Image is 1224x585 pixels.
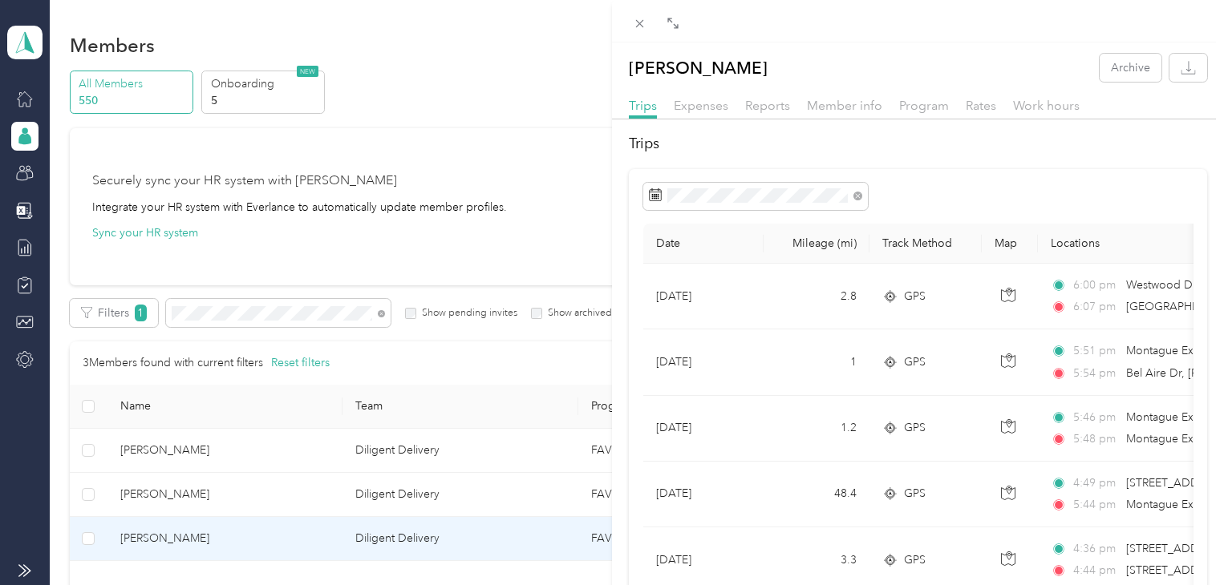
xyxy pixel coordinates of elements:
h2: Trips [629,133,1207,155]
span: 6:00 pm [1073,276,1119,294]
span: Member info [807,98,882,113]
span: Trips [629,98,657,113]
span: 6:07 pm [1073,298,1119,316]
span: GPS [904,419,926,437]
span: GPS [904,551,926,569]
span: 5:54 pm [1073,365,1119,382]
span: 5:46 pm [1073,409,1119,426]
span: 5:48 pm [1073,430,1119,448]
span: GPS [904,288,926,305]
td: [DATE] [643,329,764,395]
span: Program [899,98,949,113]
span: Rates [966,98,996,113]
th: Track Method [869,224,982,264]
span: 4:44 pm [1073,562,1119,579]
td: 1 [764,329,869,395]
td: 2.8 [764,264,869,329]
p: [PERSON_NAME] [629,54,768,82]
th: Map [982,224,1038,264]
span: Reports [745,98,790,113]
span: 4:36 pm [1073,540,1119,558]
span: 5:44 pm [1073,496,1119,514]
span: Expenses [674,98,728,113]
span: GPS [904,485,926,502]
td: [DATE] [643,264,764,329]
span: GPS [904,353,926,371]
span: 4:49 pm [1073,474,1119,492]
td: 1.2 [764,396,869,462]
iframe: Everlance-gr Chat Button Frame [1134,495,1224,585]
td: 48.4 [764,462,869,527]
span: Work hours [1013,98,1080,113]
th: Date [643,224,764,264]
td: [DATE] [643,462,764,527]
th: Mileage (mi) [764,224,869,264]
button: Archive [1100,54,1161,82]
span: 5:51 pm [1073,342,1119,360]
td: [DATE] [643,396,764,462]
